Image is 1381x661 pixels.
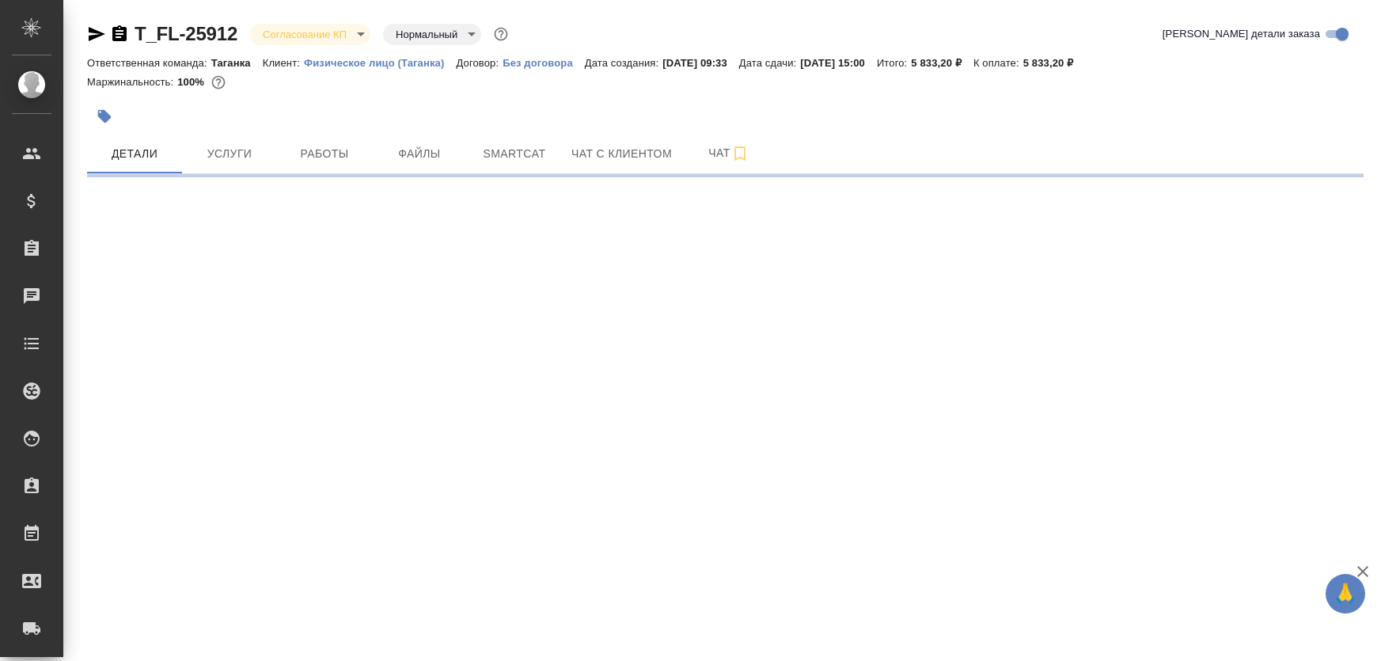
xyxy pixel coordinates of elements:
[456,57,503,69] p: Договор:
[208,72,229,93] button: 0.00 RUB;
[304,57,457,69] p: Физическое лицо (Таганка)
[87,57,211,69] p: Ответственная команда:
[585,57,662,69] p: Дата создания:
[250,24,370,45] div: Согласование КП
[87,99,122,134] button: Добавить тэг
[258,28,351,41] button: Согласование КП
[263,57,304,69] p: Клиент:
[691,143,767,163] span: Чат
[739,57,800,69] p: Дата сдачи:
[135,23,237,44] a: T_FL-25912
[87,76,177,88] p: Маржинальность:
[1163,26,1320,42] span: [PERSON_NAME] детали заказа
[730,144,749,163] svg: Подписаться
[491,24,511,44] button: Доп статусы указывают на важность/срочность заказа
[503,55,585,69] a: Без договора
[503,57,585,69] p: Без договора
[1332,577,1359,610] span: 🙏
[97,144,173,164] span: Детали
[211,57,263,69] p: Таганка
[286,144,362,164] span: Работы
[177,76,208,88] p: 100%
[877,57,911,69] p: Итого:
[973,57,1023,69] p: К оплате:
[110,25,129,44] button: Скопировать ссылку
[383,24,481,45] div: Согласование КП
[800,57,877,69] p: [DATE] 15:00
[1023,57,1086,69] p: 5 833,20 ₽
[476,144,552,164] span: Smartcat
[911,57,973,69] p: 5 833,20 ₽
[192,144,267,164] span: Услуги
[571,144,672,164] span: Чат с клиентом
[304,55,457,69] a: Физическое лицо (Таганка)
[662,57,739,69] p: [DATE] 09:33
[381,144,457,164] span: Файлы
[391,28,462,41] button: Нормальный
[1326,574,1365,614] button: 🙏
[87,25,106,44] button: Скопировать ссылку для ЯМессенджера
